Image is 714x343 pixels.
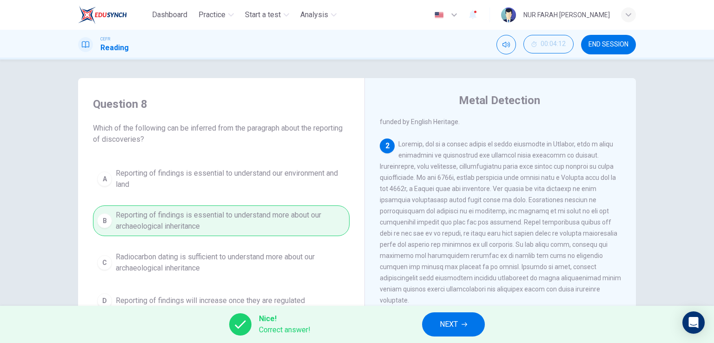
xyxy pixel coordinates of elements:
[241,7,293,23] button: Start a test
[259,324,311,336] span: Correct answer!
[148,7,191,23] button: Dashboard
[523,35,574,54] div: Hide
[380,140,621,304] span: Loremip, dol si a consec adipis el seddo eiusmodte in Utlabor, etdo m aliqu enimadmini ve quisnos...
[523,9,610,20] div: NUR FARAH [PERSON_NAME]
[588,41,628,48] span: END SESSION
[259,313,311,324] span: Nice!
[93,97,350,112] h4: Question 8
[245,9,281,20] span: Start a test
[78,6,127,24] img: EduSynch logo
[100,36,110,42] span: CEFR
[93,123,350,145] span: Which of the following can be inferred from the paragraph about the reporting of discoveries?
[496,35,516,54] div: Mute
[581,35,636,54] button: END SESSION
[297,7,340,23] button: Analysis
[195,7,238,23] button: Practice
[440,318,458,331] span: NEXT
[459,93,540,108] h4: Metal Detection
[682,311,705,334] div: Open Intercom Messenger
[380,139,395,153] div: 2
[523,35,574,53] button: 00:04:12
[152,9,187,20] span: Dashboard
[100,42,129,53] h1: Reading
[433,12,445,19] img: en
[501,7,516,22] img: Profile picture
[198,9,225,20] span: Practice
[78,6,148,24] a: EduSynch logo
[300,9,328,20] span: Analysis
[422,312,485,336] button: NEXT
[541,40,566,48] span: 00:04:12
